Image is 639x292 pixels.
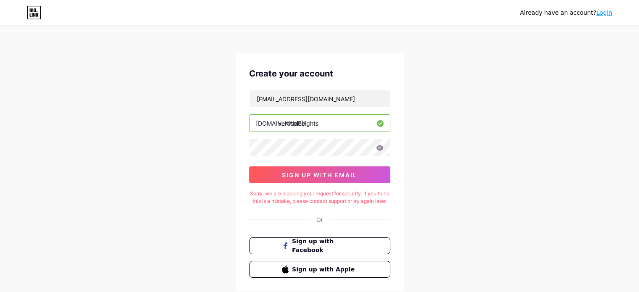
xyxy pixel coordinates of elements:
[249,166,390,183] button: sign up with email
[249,67,390,80] div: Create your account
[316,215,323,224] div: Or
[250,90,390,107] input: Email
[282,171,357,179] span: sign up with email
[249,190,390,205] div: Sorry, we are blocking your request for security. If you think this is a mistake, please contact ...
[520,8,612,17] div: Already have an account?
[256,119,305,128] div: [DOMAIN_NAME]/
[292,237,357,255] span: Sign up with Facebook
[249,261,390,278] button: Sign up with Apple
[292,265,357,274] span: Sign up with Apple
[596,9,612,16] a: Login
[250,115,390,132] input: username
[249,237,390,254] button: Sign up with Facebook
